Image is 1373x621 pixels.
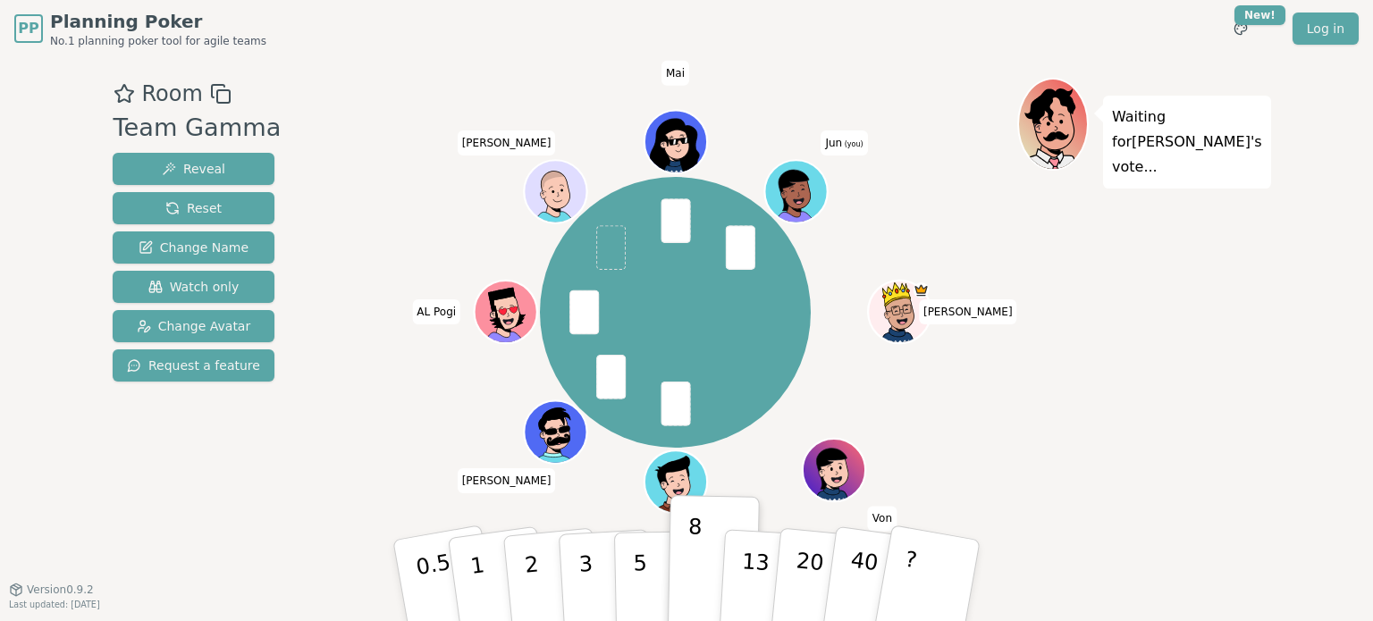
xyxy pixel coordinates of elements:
[148,278,240,296] span: Watch only
[18,18,38,39] span: PP
[766,163,825,222] button: Click to change your avatar
[14,9,266,48] a: PPPlanning PokerNo.1 planning poker tool for agile teams
[139,239,248,256] span: Change Name
[113,349,274,382] button: Request a feature
[1112,105,1262,180] p: Waiting for [PERSON_NAME] 's vote...
[458,130,556,155] span: Click to change your name
[458,468,556,493] span: Click to change your name
[142,78,203,110] span: Room
[1234,5,1285,25] div: New!
[821,130,867,155] span: Click to change your name
[842,140,863,148] span: (you)
[412,299,460,324] span: Click to change your name
[127,357,260,374] span: Request a feature
[114,110,282,147] div: Team Gamma
[113,192,274,224] button: Reset
[1293,13,1359,45] a: Log in
[919,299,1017,324] span: Click to change your name
[686,514,702,610] p: 8
[913,282,929,298] span: Ken is the host
[113,153,274,185] button: Reveal
[661,61,689,86] span: Click to change your name
[113,231,274,264] button: Change Name
[113,310,274,342] button: Change Avatar
[113,271,274,303] button: Watch only
[165,199,222,217] span: Reset
[868,507,897,532] span: Click to change your name
[50,34,266,48] span: No.1 planning poker tool for agile teams
[9,583,94,597] button: Version0.9.2
[27,583,94,597] span: Version 0.9.2
[114,78,135,110] button: Add as favourite
[1225,13,1257,45] button: New!
[9,600,100,609] span: Last updated: [DATE]
[50,9,266,34] span: Planning Poker
[137,317,251,335] span: Change Avatar
[162,160,225,178] span: Reveal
